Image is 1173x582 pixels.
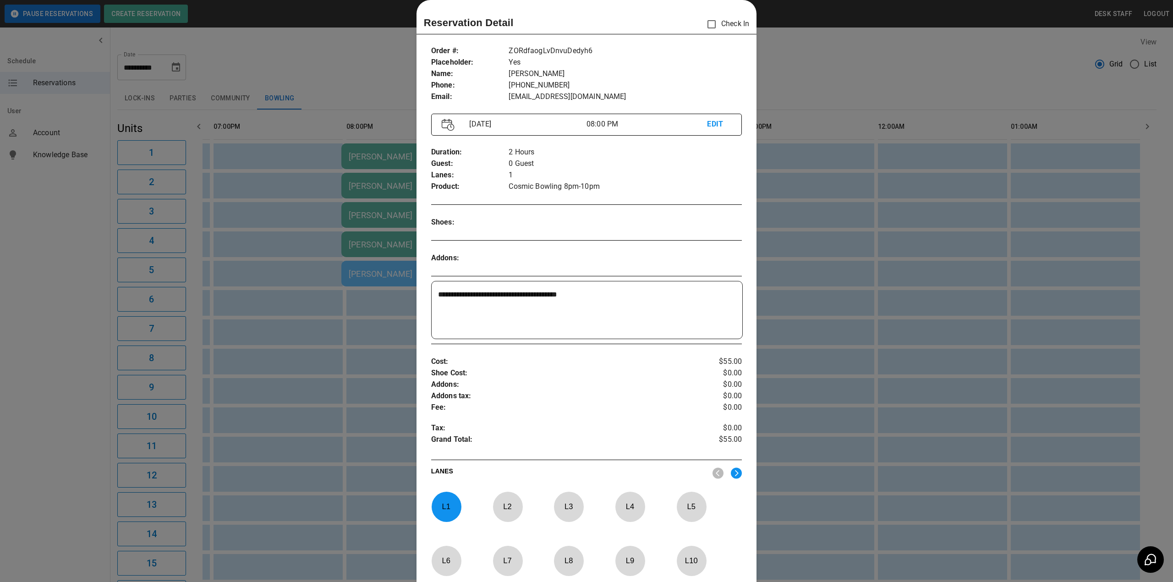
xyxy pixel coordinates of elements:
p: [PHONE_NUMBER] [509,80,742,91]
p: [DATE] [466,119,586,130]
p: Lanes : [431,170,509,181]
p: $0.00 [690,379,742,390]
p: L 2 [493,496,523,517]
p: Tax : [431,423,690,434]
p: $55.00 [690,434,742,448]
p: [EMAIL_ADDRESS][DOMAIN_NAME] [509,91,742,103]
p: Placeholder : [431,57,509,68]
p: Shoes : [431,217,509,228]
p: Cost : [431,356,690,368]
p: L 6 [431,550,461,571]
p: L 10 [676,550,707,571]
p: Product : [431,181,509,192]
p: 2 Hours [509,147,742,158]
p: Name : [431,68,509,80]
p: L 7 [493,550,523,571]
img: Vector [442,119,455,131]
p: ZORdfaogLvDnvuDedyh6 [509,45,742,57]
p: Shoe Cost : [431,368,690,379]
p: L 1 [431,496,461,517]
p: Check In [702,15,749,34]
p: $0.00 [690,402,742,413]
p: $0.00 [690,423,742,434]
p: Addons : [431,379,690,390]
p: Duration : [431,147,509,158]
p: Fee : [431,402,690,413]
p: L 8 [554,550,584,571]
p: Addons tax : [431,390,690,402]
p: Guest : [431,158,509,170]
p: L 5 [676,496,707,517]
p: Reservation Detail [424,15,514,30]
p: Email : [431,91,509,103]
img: nav_left.svg [713,467,724,479]
p: EDIT [707,119,731,130]
p: $0.00 [690,390,742,402]
p: L 3 [554,496,584,517]
img: right.svg [731,467,742,479]
p: Phone : [431,80,509,91]
p: L 4 [615,496,645,517]
p: L 9 [615,550,645,571]
p: 08:00 PM [586,119,707,130]
p: $0.00 [690,368,742,379]
p: Cosmic Bowling 8pm-10pm [509,181,742,192]
p: Order # : [431,45,509,57]
p: 0 Guest [509,158,742,170]
p: 1 [509,170,742,181]
p: LANES [431,467,705,479]
p: [PERSON_NAME] [509,68,742,80]
p: Addons : [431,253,509,264]
p: Yes [509,57,742,68]
p: $55.00 [690,356,742,368]
p: Grand Total : [431,434,690,448]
